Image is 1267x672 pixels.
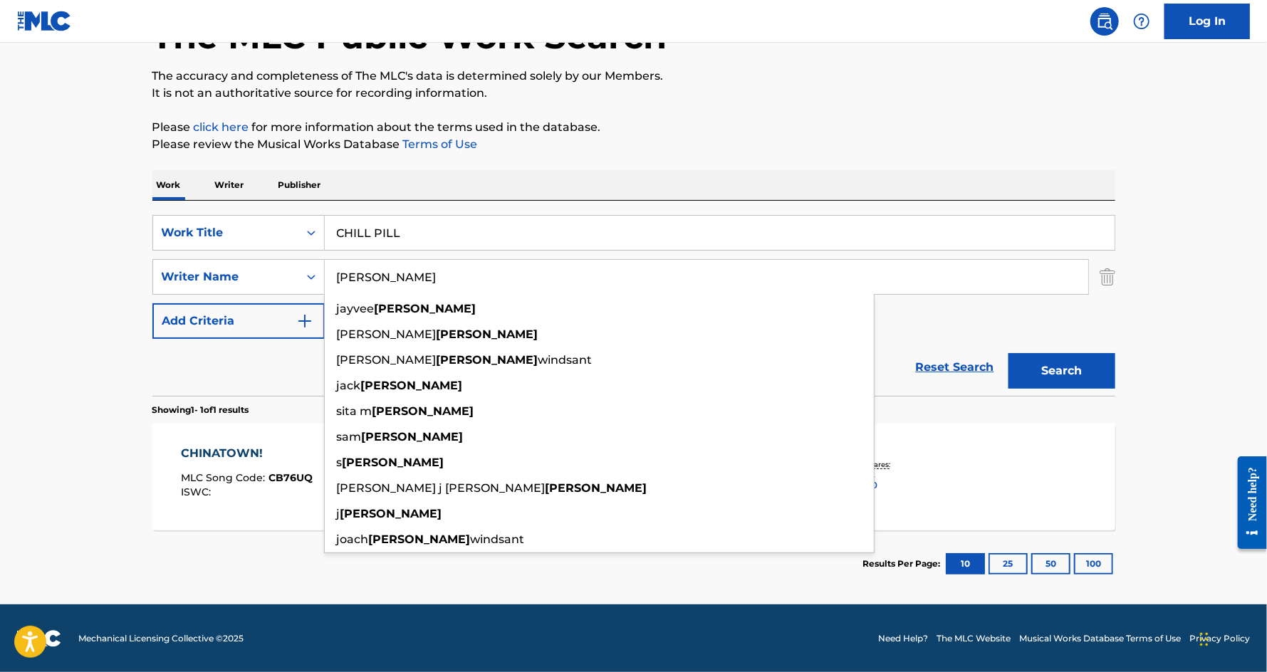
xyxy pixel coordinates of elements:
p: It is not an authoritative source for recording information. [152,85,1115,102]
span: [PERSON_NAME] j [PERSON_NAME] [337,481,546,495]
p: Please for more information about the terms used in the database. [152,119,1115,136]
span: MLC Song Code : [181,471,268,484]
strong: [PERSON_NAME] [362,430,464,443]
span: windsant [471,532,525,546]
p: Publisher [274,170,325,200]
span: Mechanical Licensing Collective © 2025 [78,632,244,645]
span: s [337,456,343,469]
p: Work [152,170,185,200]
a: Log In [1164,4,1250,39]
div: Help [1127,7,1156,36]
img: help [1133,13,1150,30]
strong: [PERSON_NAME] [546,481,647,495]
iframe: Resource Center [1227,446,1267,560]
button: 50 [1031,553,1070,574]
img: MLC Logo [17,11,72,31]
span: jayvee [337,302,375,315]
p: Writer [211,170,249,200]
iframe: Chat Widget [1196,604,1267,672]
form: Search Form [152,215,1115,396]
strong: [PERSON_NAME] [437,327,538,341]
span: sita m [337,404,372,418]
div: CHINATOWN! [181,445,313,462]
strong: [PERSON_NAME] [372,404,474,418]
strong: [PERSON_NAME] [340,507,442,520]
button: Search [1008,353,1115,389]
div: Drag [1200,618,1209,661]
a: Terms of Use [400,137,478,151]
img: Delete Criterion [1100,259,1115,295]
button: 10 [946,553,985,574]
p: The accuracy and completeness of The MLC's data is determined solely by our Members. [152,68,1115,85]
strong: [PERSON_NAME] [369,532,471,546]
a: Musical Works Database Terms of Use [1019,632,1181,645]
img: search [1096,13,1113,30]
button: Add Criteria [152,303,325,339]
strong: [PERSON_NAME] [361,379,463,392]
span: [PERSON_NAME] [337,327,437,341]
span: ISWC : [181,485,214,498]
a: CHINATOWN!MLC Song Code:CB76UQISWC:Writers (2)[PERSON_NAME], [PERSON_NAME]Recording Artists (8)[D... [152,424,1115,530]
img: 9d2ae6d4665cec9f34b9.svg [296,313,313,330]
div: Writer Name [162,268,290,285]
a: Need Help? [878,632,928,645]
button: 100 [1074,553,1113,574]
strong: [PERSON_NAME] [437,353,538,367]
a: The MLC Website [937,632,1011,645]
button: 25 [989,553,1028,574]
p: Showing 1 - 1 of 1 results [152,404,249,416]
a: Privacy Policy [1189,632,1250,645]
img: logo [17,630,61,647]
p: Results Per Page: [863,557,944,570]
a: click here [194,120,249,134]
strong: [PERSON_NAME] [343,456,444,469]
a: Reset Search [909,352,1001,383]
span: sam [337,430,362,443]
div: Work Title [162,224,290,241]
span: [PERSON_NAME] [337,353,437,367]
a: Public Search [1090,7,1119,36]
span: windsant [538,353,593,367]
span: joach [337,532,369,546]
p: Please review the Musical Works Database [152,136,1115,153]
span: CB76UQ [268,471,313,484]
strong: [PERSON_NAME] [375,302,476,315]
span: j [337,507,340,520]
span: jack [337,379,361,392]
